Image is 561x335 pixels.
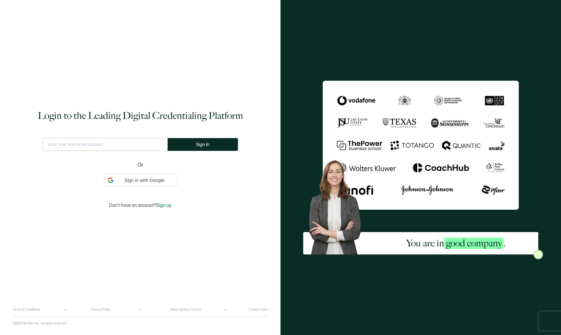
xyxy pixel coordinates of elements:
[38,109,243,122] h1: Login to the Leading Digital Credentialing Platform
[168,138,238,151] button: Sign In
[533,250,543,259] img: Sertifier Login
[116,177,173,184] span: Sign in with Google
[156,203,171,208] span: Sign up
[43,138,168,151] input: Enter your work email address
[13,322,67,325] p: ©2025 Sertifier Inc.. All rights reserved.
[249,308,268,312] a: Cookie Policy
[444,238,503,249] span: good company
[104,174,177,187] div: Sign in with Google
[406,237,506,250] h2: You are in .
[138,161,143,169] span: Or
[170,308,201,312] a: Online Selling Contract
[91,308,111,312] a: Privacy Policy
[303,155,374,254] img: Sertifier Login - You are in <span class="strong-h">good company</span>. Hero
[13,308,40,312] a: Terms & Conditions
[196,142,209,147] span: Sign In
[323,81,519,210] img: Sertifier Login - You are in <span class="strong-h">good company</span>.
[109,203,171,208] p: Don't have an account?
